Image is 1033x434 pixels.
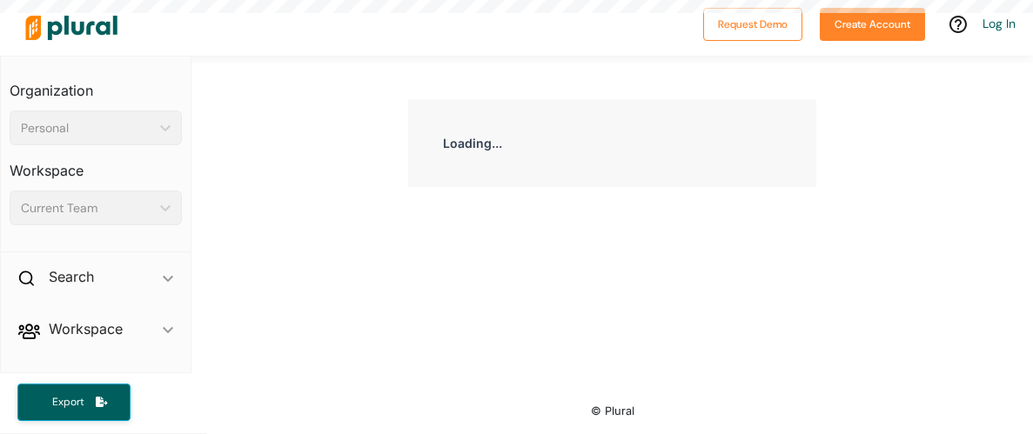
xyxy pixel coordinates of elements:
span: Export [40,395,96,410]
a: Log In [983,16,1016,31]
h2: Search [49,267,94,286]
h3: Workspace [10,145,182,184]
button: Create Account [820,8,925,41]
a: Create Account [820,14,925,32]
h3: Organization [10,65,182,103]
div: Personal [21,119,153,137]
div: Current Team [21,199,153,217]
button: Export [17,384,131,421]
div: Loading... [408,99,815,187]
small: © Plural [591,404,634,417]
button: Request Demo [703,8,802,41]
a: Request Demo [703,14,802,32]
